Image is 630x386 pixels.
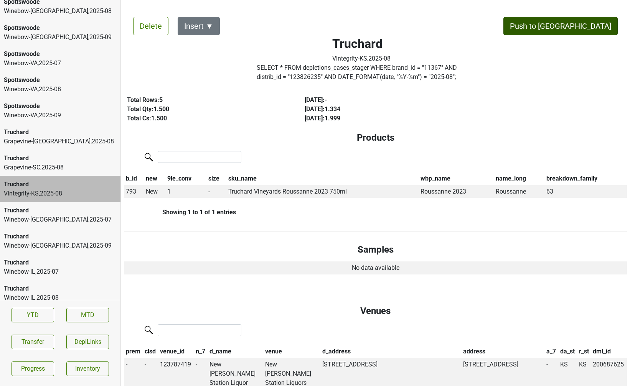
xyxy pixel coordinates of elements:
div: Spottswoode [4,76,117,85]
th: da_st: activate to sort column ascending [558,345,577,358]
th: clsd: activate to sort column ascending [143,345,158,358]
th: venue_id: activate to sort column ascending [158,345,194,358]
button: Transfer [12,335,54,349]
div: Truchard [4,284,117,293]
th: d_name: activate to sort column ascending [208,345,263,358]
h4: Samples [130,244,621,255]
td: Roussanne [494,185,544,198]
div: Winebow-VA , 2025 - 08 [4,85,117,94]
div: [DATE] : - [305,95,465,105]
button: Delete [133,17,168,35]
th: sku_name: activate to sort column ascending [226,172,419,185]
div: Vintegrity-KS , 2025 - 08 [332,54,391,63]
div: [DATE] : 1.334 [305,105,465,114]
a: Progress [12,361,54,376]
th: 9le_conv: activate to sort column ascending [166,172,207,185]
div: Vintegrity-KS , 2025 - 08 [4,189,117,198]
div: Truchard [4,232,117,241]
th: b_id: activate to sort column descending [124,172,144,185]
div: Total Rows: 5 [127,95,287,105]
div: Winebow-IL , 2025 - 07 [4,267,117,276]
div: Grapevine-[GEOGRAPHIC_DATA] , 2025 - 08 [4,137,117,146]
div: Total Cs: 1.500 [127,114,287,123]
div: Truchard [4,180,117,189]
span: 793 [126,188,136,195]
th: d_address: activate to sort column ascending [320,345,461,358]
td: Roussanne 2023 [419,185,494,198]
th: wbp_name: activate to sort column ascending [419,172,494,185]
th: name_long: activate to sort column ascending [494,172,544,185]
div: Truchard [4,258,117,267]
label: Click to copy query [257,63,466,82]
div: Total Qty: 1.500 [127,105,287,114]
h4: Products [130,132,621,143]
div: Spottswoode [4,23,117,33]
div: Winebow-[GEOGRAPHIC_DATA] , 2025 - 07 [4,215,117,224]
td: - [207,185,227,198]
td: No data available [124,261,627,274]
div: Spottswoode [4,49,117,59]
div: Winebow-[GEOGRAPHIC_DATA] , 2025 - 09 [4,241,117,250]
a: Inventory [66,361,109,376]
a: YTD [12,308,54,322]
button: Insert ▼ [178,17,220,35]
td: 1 [166,185,207,198]
div: Winebow-VA , 2025 - 09 [4,111,117,120]
div: Truchard [4,128,117,137]
div: Truchard [4,154,117,163]
td: 63 [544,185,627,198]
th: venue: activate to sort column ascending [263,345,320,358]
th: prem: activate to sort column descending [124,345,143,358]
th: dml_id: activate to sort column ascending [591,345,627,358]
button: Push to [GEOGRAPHIC_DATA] [503,17,618,35]
div: [DATE] : 1.999 [305,114,465,123]
div: Winebow-VA , 2025 - 07 [4,59,117,68]
th: n_7: activate to sort column ascending [194,345,208,358]
h4: Venues [130,306,621,317]
button: DeplLinks [66,335,109,349]
div: Winebow-[GEOGRAPHIC_DATA] , 2025 - 09 [4,33,117,42]
a: MTD [66,308,109,322]
h2: Truchard [332,36,391,51]
th: a_7: activate to sort column ascending [544,345,558,358]
div: Spottswoode [4,102,117,111]
th: breakdown_family: activate to sort column ascending [544,172,627,185]
th: size: activate to sort column ascending [207,172,227,185]
div: Grapevine-SC , 2025 - 08 [4,163,117,172]
th: new: activate to sort column ascending [144,172,165,185]
td: New [144,185,165,198]
div: Truchard [4,206,117,215]
div: Winebow-IL , 2025 - 08 [4,293,117,302]
div: Winebow-[GEOGRAPHIC_DATA] , 2025 - 08 [4,7,117,16]
th: r_st: activate to sort column ascending [577,345,591,358]
td: Truchard Vineyards Roussanne 2023 750ml [226,185,419,198]
div: Showing 1 to 1 of 1 entries [124,209,236,216]
th: address: activate to sort column ascending [461,345,544,358]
